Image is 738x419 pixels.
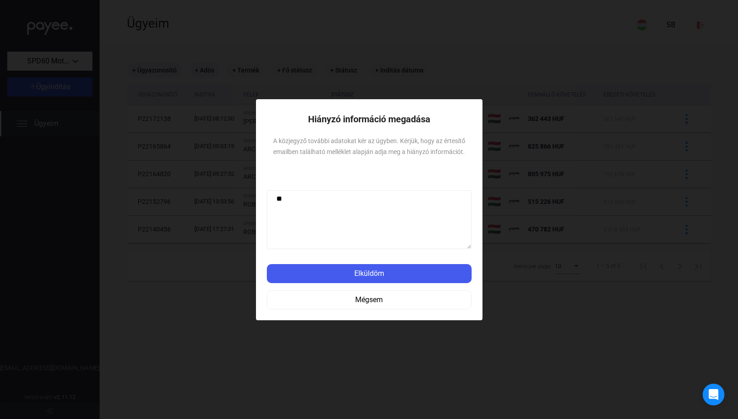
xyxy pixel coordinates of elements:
button: Elküldöm [267,264,472,283]
div: Elküldöm [270,268,469,279]
div: Mégsem [270,294,468,305]
button: Mégsem [267,290,472,309]
h1: Hiányzó információ megadása [267,114,472,125]
div: Open Intercom Messenger [703,384,724,405]
span: A közjegyző további adatokat kér az ügyben. Kérjük, hogy az értesítő emailben található melléklet... [273,137,465,155]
